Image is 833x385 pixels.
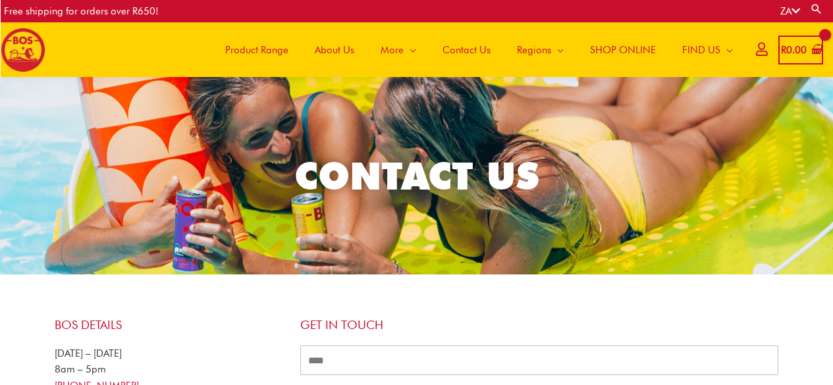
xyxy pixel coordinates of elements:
[781,44,807,56] bdi: 0.00
[781,44,786,56] span: R
[49,151,784,200] h2: CONTACT US
[55,363,106,375] span: 8am – 5pm
[367,22,429,77] a: More
[517,30,551,70] span: Regions
[202,22,746,77] nav: Site Navigation
[302,22,367,77] a: About Us
[1,28,45,72] img: BOS logo finals-200px
[225,30,288,70] span: Product Range
[577,22,669,77] a: SHOP ONLINE
[810,3,823,15] a: Search button
[55,347,122,359] span: [DATE] – [DATE]
[504,22,577,77] a: Regions
[590,30,656,70] span: SHOP ONLINE
[443,30,491,70] span: Contact Us
[682,30,720,70] span: FIND US
[300,318,779,332] h4: Get in touch
[212,22,302,77] a: Product Range
[778,36,823,65] a: View Shopping Cart, empty
[780,5,800,17] a: ZA
[381,30,404,70] span: More
[55,318,287,332] h4: BOS Details
[315,30,354,70] span: About Us
[429,22,504,77] a: Contact Us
